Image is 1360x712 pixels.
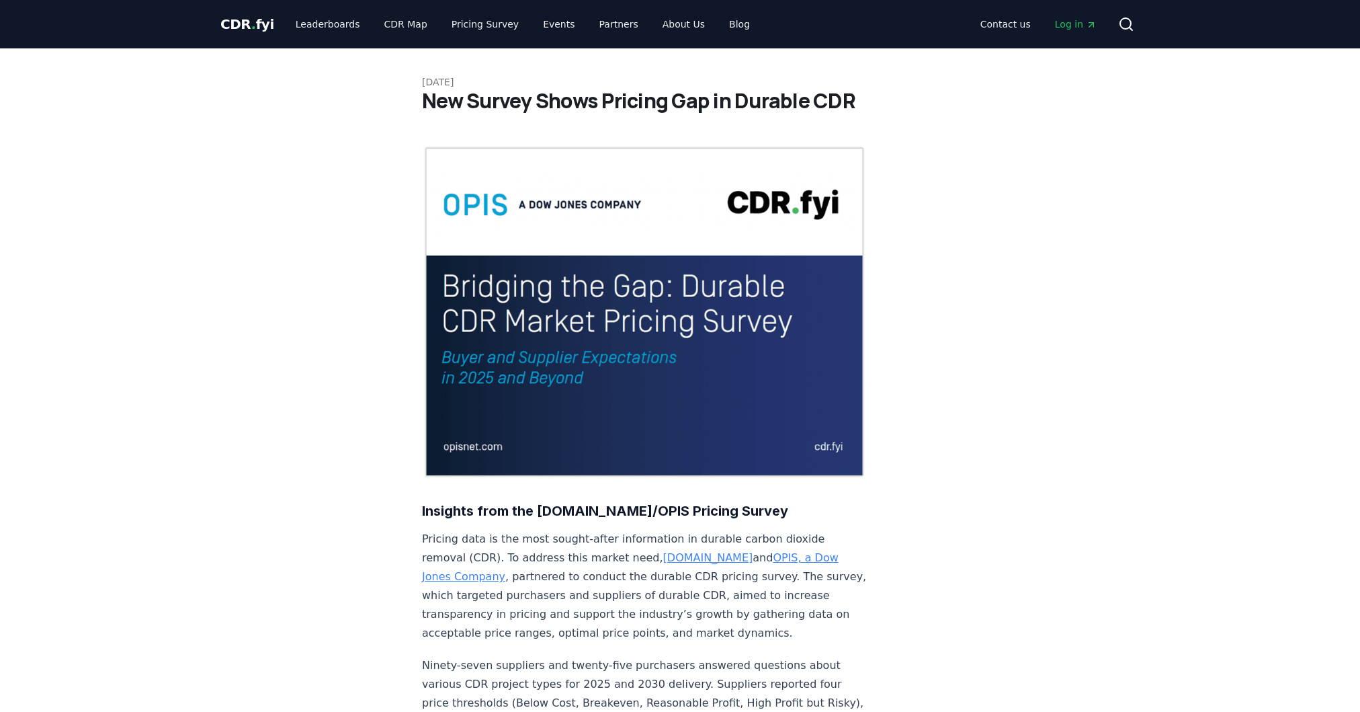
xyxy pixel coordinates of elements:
[441,12,529,36] a: Pricing Survey
[422,145,867,479] img: blog post image
[422,503,788,519] strong: Insights from the [DOMAIN_NAME]/OPIS Pricing Survey
[532,12,585,36] a: Events
[374,12,438,36] a: CDR Map
[422,89,938,113] h1: New Survey Shows Pricing Gap in Durable CDR
[1044,12,1107,36] a: Log in
[970,12,1042,36] a: Contact us
[251,16,256,32] span: .
[220,16,274,32] span: CDR fyi
[970,12,1107,36] nav: Main
[220,15,274,34] a: CDR.fyi
[422,530,867,643] p: Pricing data is the most sought-after information in durable carbon dioxide removal (CDR). To add...
[663,551,753,564] a: [DOMAIN_NAME]
[285,12,761,36] nav: Main
[422,75,938,89] p: [DATE]
[285,12,371,36] a: Leaderboards
[652,12,716,36] a: About Us
[589,12,649,36] a: Partners
[718,12,761,36] a: Blog
[1055,17,1097,31] span: Log in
